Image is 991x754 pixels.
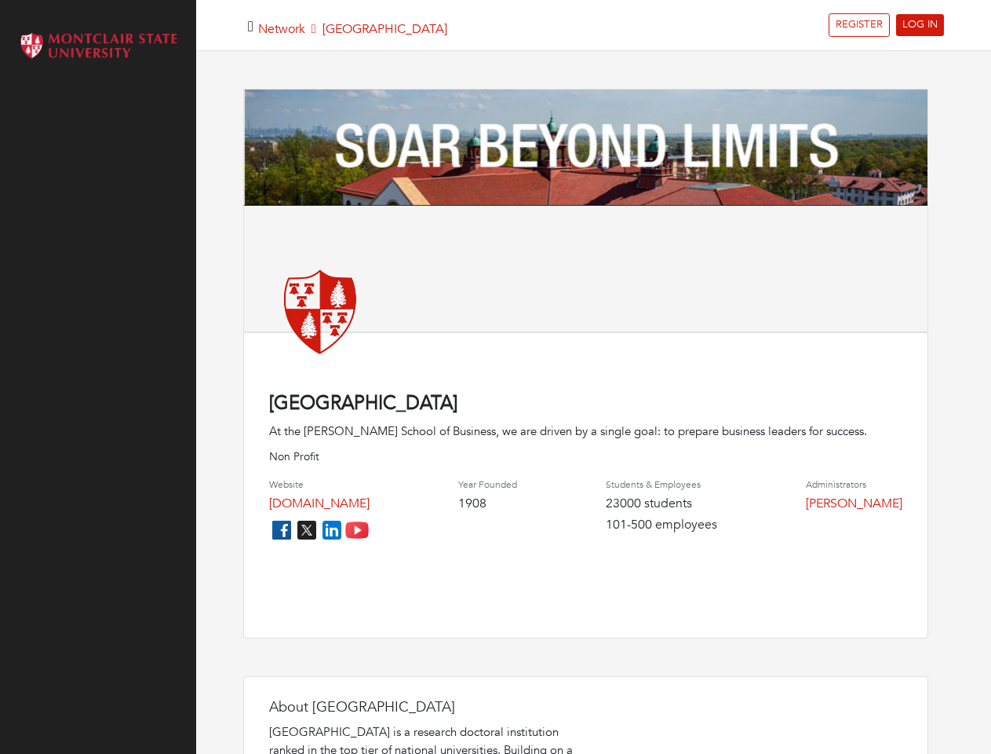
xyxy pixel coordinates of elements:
img: twitter_icon-7d0bafdc4ccc1285aa2013833b377ca91d92330db209b8298ca96278571368c9.png [294,518,319,543]
h4: 1908 [458,496,517,511]
h4: Year Founded [458,479,517,490]
h4: Students & Employees [606,479,717,490]
h5: [GEOGRAPHIC_DATA] [258,22,447,37]
img: montclair-state-university.png [269,259,371,361]
h4: About [GEOGRAPHIC_DATA] [269,699,583,716]
h4: Website [269,479,370,490]
h4: Administrators [806,479,902,490]
img: Montclair%20Banner.png [244,90,927,207]
div: At the [PERSON_NAME] School of Business, we are driven by a single goal: to prepare business lead... [269,423,902,441]
img: Montclair_logo.png [16,27,180,65]
a: [DOMAIN_NAME] [269,495,370,512]
h4: 23000 students [606,496,717,511]
p: Non Profit [269,448,902,465]
img: youtube_icon-fc3c61c8c22f3cdcae68f2f17984f5f016928f0ca0694dd5da90beefb88aa45e.png [344,518,370,543]
a: LOG IN [896,14,944,36]
a: [PERSON_NAME] [806,495,902,512]
img: facebook_icon-256f8dfc8812ddc1b8eade64b8eafd8a868ed32f90a8d2bb44f507e1979dbc24.png [269,518,294,543]
h4: 101-500 employees [606,518,717,533]
a: REGISTER [829,13,890,37]
h4: [GEOGRAPHIC_DATA] [269,393,902,415]
a: Network [258,20,305,38]
img: linkedin_icon-84db3ca265f4ac0988026744a78baded5d6ee8239146f80404fb69c9eee6e8e7.png [319,518,344,543]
